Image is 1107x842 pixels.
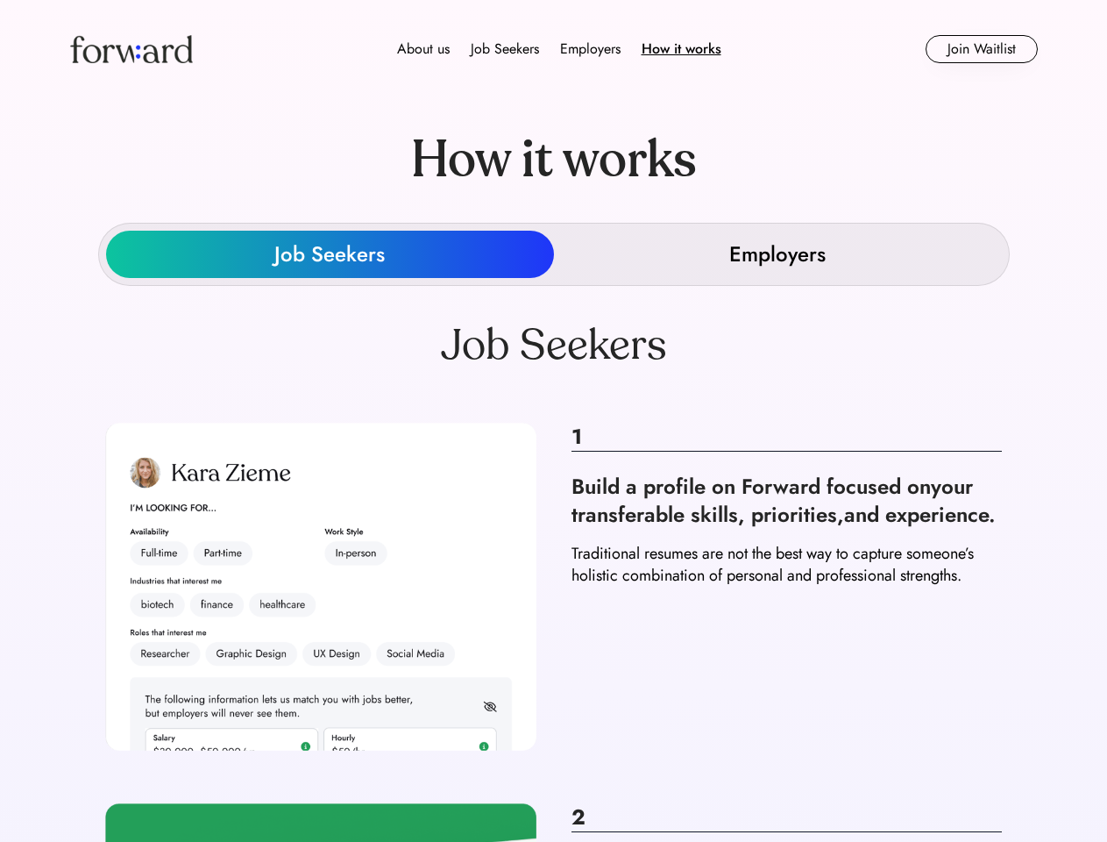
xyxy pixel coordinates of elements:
div: Traditional resumes are not the best way to capture someone’s holistic combination of personal an... [571,543,1003,587]
div: How it works [642,39,721,60]
img: how-it-works_js_1.png [105,423,536,751]
div: Employers [560,39,621,60]
button: Join Waitlist [926,35,1038,63]
div: Job Seekers [471,39,539,60]
img: Forward logo [70,35,193,63]
div: Job Seekers [274,240,385,268]
div: Employers [729,240,826,268]
div: 1 [571,423,1003,452]
div: Build a profile on Forward focused onyour transferable skills, priorities,and experience. [571,473,1003,529]
div: About us [397,39,450,60]
div: Job Seekers [105,321,1002,370]
div: How it works [376,98,732,223]
div: 2 [571,803,1003,832]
